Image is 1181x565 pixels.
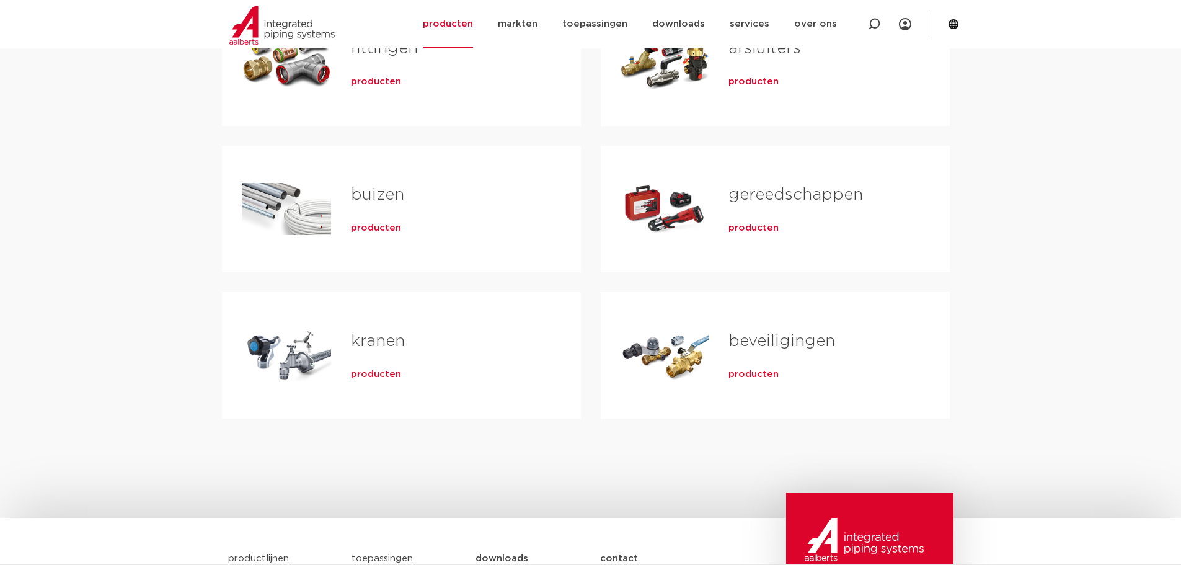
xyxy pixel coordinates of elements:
[728,76,779,88] a: producten
[228,554,289,563] a: productlijnen
[728,187,863,203] a: gereedschappen
[352,554,413,563] a: toepassingen
[728,333,835,349] a: beveiligingen
[351,76,401,88] a: producten
[351,368,401,381] a: producten
[351,40,418,56] a: fittingen
[728,222,779,234] a: producten
[351,222,401,234] a: producten
[351,333,405,349] a: kranen
[728,40,801,56] a: afsluiters
[728,368,779,381] a: producten
[899,11,911,38] div: my IPS
[351,187,404,203] a: buizen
